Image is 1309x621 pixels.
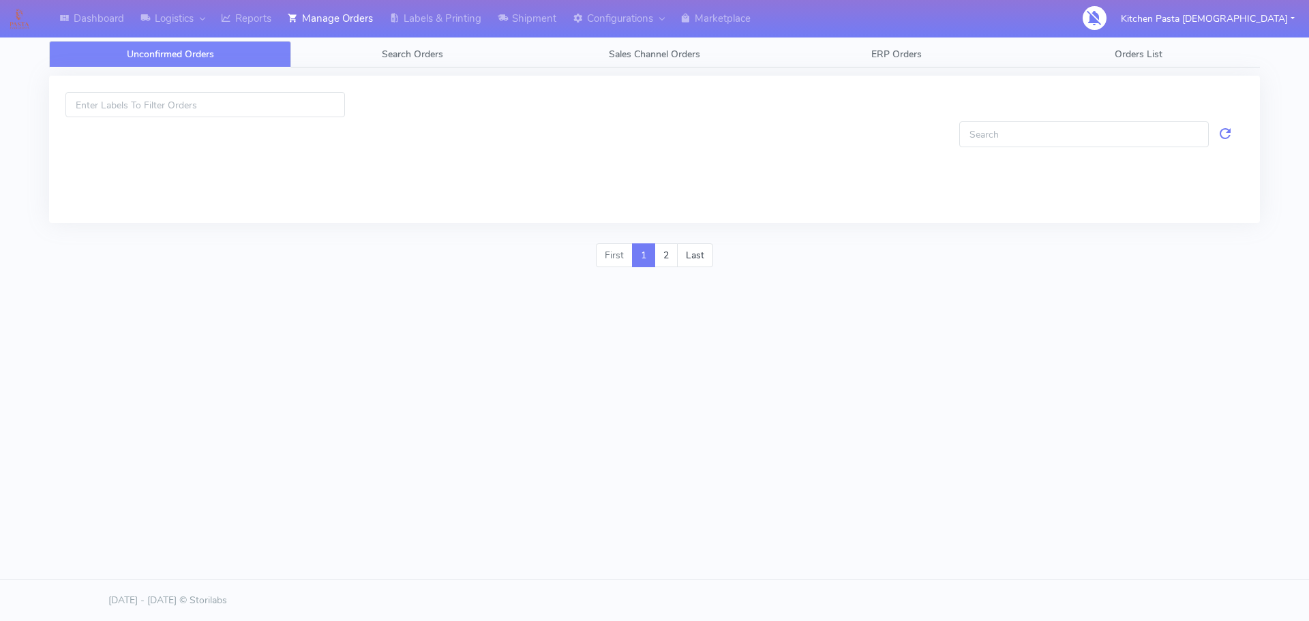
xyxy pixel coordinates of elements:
[127,48,214,61] span: Unconfirmed Orders
[677,243,713,268] a: Last
[49,41,1260,67] ul: Tabs
[65,92,345,117] input: Enter Labels To Filter Orders
[632,243,655,268] a: 1
[609,48,700,61] span: Sales Channel Orders
[1111,5,1305,33] button: Kitchen Pasta [DEMOGRAPHIC_DATA]
[382,48,443,61] span: Search Orders
[1115,48,1162,61] span: Orders List
[959,121,1209,147] input: Search
[654,243,678,268] a: 2
[871,48,922,61] span: ERP Orders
